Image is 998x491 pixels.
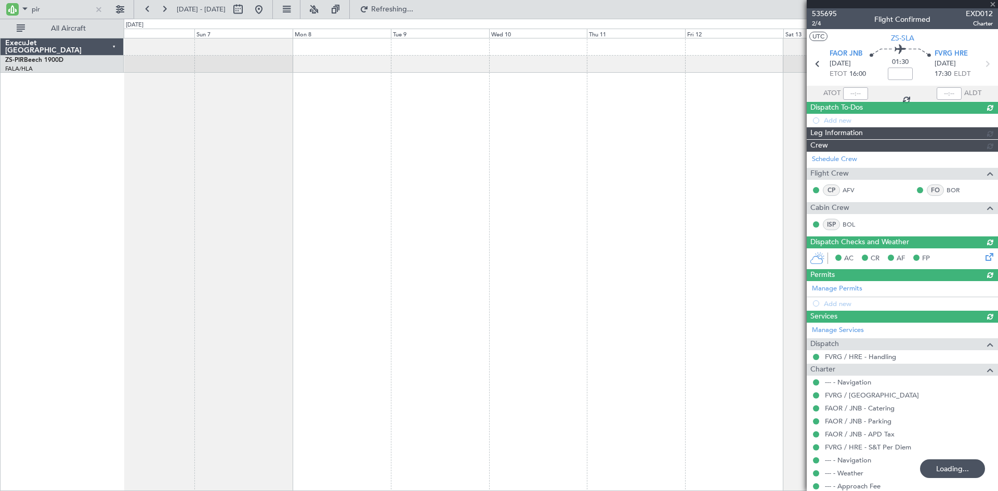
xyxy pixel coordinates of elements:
[371,6,414,13] span: Refreshing...
[391,29,489,38] div: Tue 9
[97,29,195,38] div: Sat 6
[874,14,930,25] div: Flight Confirmed
[891,33,914,44] span: ZS-SLA
[966,8,993,19] span: EXD012
[685,29,783,38] div: Fri 12
[783,29,882,38] div: Sat 13
[293,29,391,38] div: Mon 8
[830,49,862,59] span: FAOR JNB
[964,88,981,99] span: ALDT
[32,2,91,17] input: A/C (Reg. or Type)
[355,1,417,18] button: Refreshing...
[194,29,293,38] div: Sun 7
[587,29,685,38] div: Thu 11
[823,88,841,99] span: ATOT
[966,19,993,28] span: Charter
[489,29,587,38] div: Wed 10
[5,65,33,73] a: FALA/HLA
[954,69,970,79] span: ELDT
[11,20,113,37] button: All Aircraft
[935,49,968,59] span: FVRG HRE
[809,32,828,41] button: UTC
[920,459,985,478] div: Loading...
[5,57,63,63] a: ZS-PIRBeech 1900D
[126,21,143,30] div: [DATE]
[177,5,226,14] span: [DATE] - [DATE]
[5,57,24,63] span: ZS-PIR
[830,59,851,69] span: [DATE]
[27,25,110,32] span: All Aircraft
[892,57,909,68] span: 01:30
[849,69,866,79] span: 16:00
[935,59,956,69] span: [DATE]
[812,8,837,19] span: 535695
[830,69,847,79] span: ETOT
[812,19,837,28] span: 2/4
[935,69,951,79] span: 17:30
